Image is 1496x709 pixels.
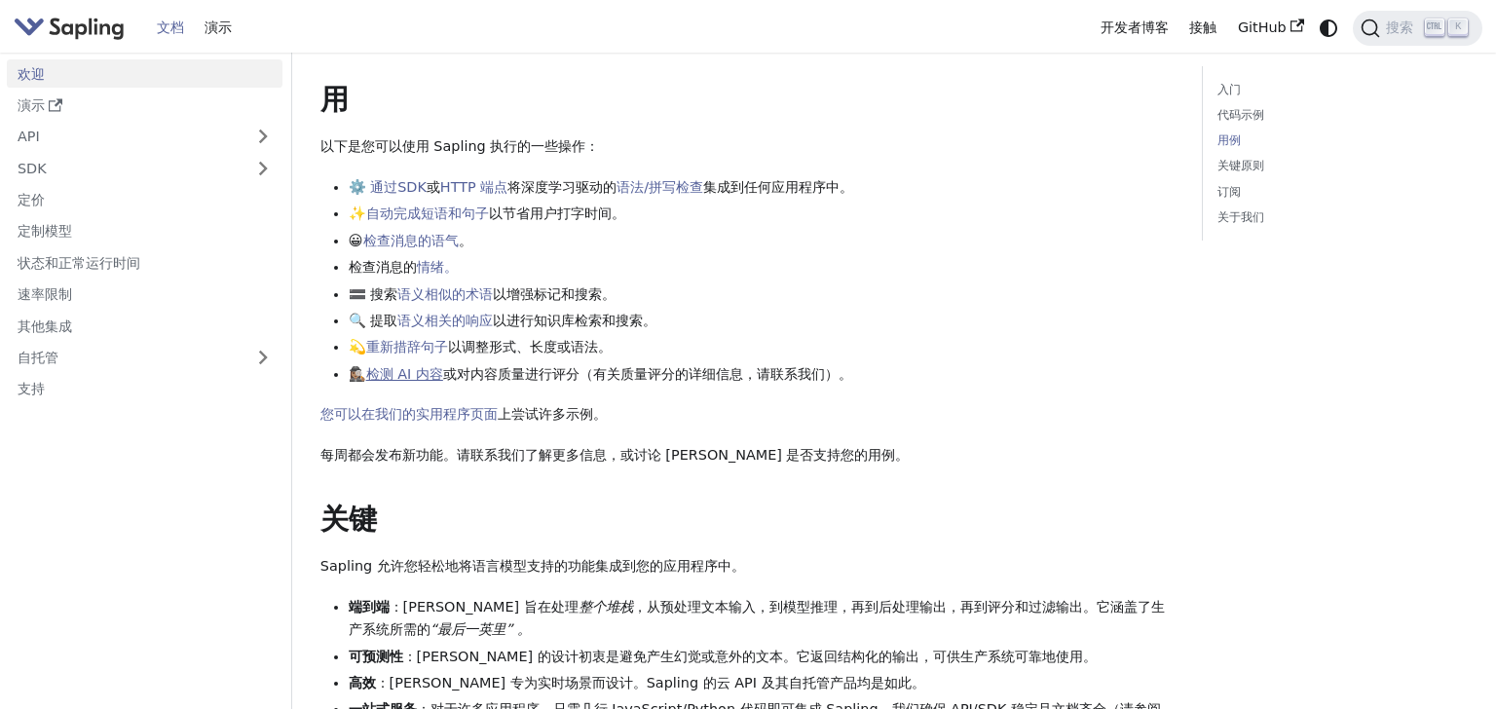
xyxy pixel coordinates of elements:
a: 代码示例 [1217,106,1461,125]
font: 检测 AI 内容 [366,366,443,382]
font: 关键原则 [1217,159,1264,172]
font: 入门 [1217,83,1241,96]
font: ✨ [349,205,366,221]
font: 以进行知识库检索和搜索。 [493,313,656,328]
button: 搜索 (Ctrl+K) [1353,11,1482,46]
a: 其他集成 [7,312,282,340]
a: Sapling.ai [14,14,131,42]
a: API [7,123,243,151]
font: 用例 [1217,133,1241,147]
font: 定价 [18,192,45,207]
a: 演示 [7,92,282,120]
font: ：[PERSON_NAME] 旨在处理 [390,599,579,615]
a: 语义相似的术语 [397,286,493,302]
font: 🟰 搜索 [349,286,398,302]
a: 演示 [194,13,243,43]
font: 检查消息的语气 [363,233,459,248]
font: 接触 [1189,19,1216,35]
button: 展开侧边栏类别“API” [243,123,282,151]
font: 整个堆栈 [579,599,633,615]
font: 关键 [320,503,377,536]
font: 支持 [18,381,45,396]
a: 语法/拼写检查 [617,179,703,195]
font: 😀 [349,233,363,248]
font: 搜索 [1386,19,1413,35]
a: 支持 [7,375,282,403]
font: 演示 [18,97,45,113]
a: 定价 [7,186,282,214]
kbd: K [1448,19,1468,36]
font: “最后一英里” 。 [430,621,532,637]
font: 以增强标记和搜索。 [493,286,616,302]
font: 或 [427,179,440,195]
font: 。 [593,406,607,422]
font: 演示 [205,19,232,35]
a: 关于我们 [1217,208,1461,227]
button: 展开侧边栏类别“SDK” [243,154,282,182]
a: 速率限制 [7,280,282,309]
a: 语义相关的响应 [397,313,493,328]
a: ⚙️ 通过SDK [349,179,427,195]
a: 文档 [146,13,195,43]
a: GitHub [1227,13,1314,43]
font: GitHub [1238,19,1287,35]
font: 定制模型 [18,223,72,239]
font: 集成到任何应用程序中 [703,179,840,195]
font: 高效 [349,675,376,690]
font: ：[PERSON_NAME] 的设计初衷是避免产生幻觉或意外的文本。它返回结构化的输出，可供生产系统可靠地使用。 [403,649,1097,664]
font: 将深度学习驱动的 [507,179,617,195]
font: 每周都会发布新功能。请联系我们了解更多信息，或讨论 [PERSON_NAME] 是否支持您的用例。 [320,447,910,463]
a: 开发者博客 [1090,13,1179,43]
font: Sapling 允许您轻松地将语言模型支持的功能集成到您的应用程序中。 [320,558,745,574]
font: ，从预处理文本输入，到模型推理，再到后处理输出，再到评分和过滤输出。它涵盖了 [633,599,1151,615]
font: 状态和正常运行时间 [18,255,140,271]
font: 代码示例 [1217,108,1264,122]
img: Sapling.ai [14,14,125,42]
font: 可预测性 [349,649,403,664]
a: 您可以在我们的实用程序页面 [320,406,498,422]
button: 在暗模式和亮模式之间切换（当前为系统模式） [1314,14,1342,42]
font: 或对内容质量进行评分（有关质量评分的详细信息，请联系我们）。 [443,366,852,382]
font: 🔍 提取 [349,313,398,328]
a: HTTP 端点 [440,179,507,195]
a: 欢迎 [7,59,282,88]
a: 接触 [1178,13,1227,43]
a: 自托管 [7,344,282,372]
a: SDK [7,154,243,182]
font: 自托管 [18,350,58,365]
a: 定制模型 [7,217,282,245]
font: 以节省用户打字时间。 [489,205,625,221]
a: 状态和正常运行时间 [7,248,282,277]
font: 🕵🏽‍♀️ [349,366,366,382]
font: API [18,129,40,144]
font: 用 [320,83,349,116]
a: 用例 [1217,131,1461,150]
font: 关于我们 [1217,210,1264,224]
font: 开发者博客 [1101,19,1169,35]
font: 检查消息的 [349,259,417,275]
font: 。 [840,179,853,195]
a: 情绪。 [417,259,458,275]
font: 。 [459,233,472,248]
font: 以调整形式、长度或语法。 [448,339,612,354]
a: 自动完成短语和句子 [366,205,489,221]
a: 入门 [1217,81,1461,99]
font: 端到端 [349,599,390,615]
font: 欢迎 [18,66,45,82]
font: ：[PERSON_NAME] 专为实时场景而设计。Sapling 的云 API 及其自托管产品均是如此。 [376,675,925,690]
font: 文档 [157,19,184,35]
font: 以下是您可以使用 Sapling 执行的一些操作： [320,138,600,154]
font: 订阅 [1217,185,1241,199]
a: 重新措辞句子 [366,339,448,354]
font: 上尝试许多示例 [498,406,593,422]
font: 速率限制 [18,286,72,302]
font: 💫 [349,339,366,354]
font: SDK [18,161,47,176]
